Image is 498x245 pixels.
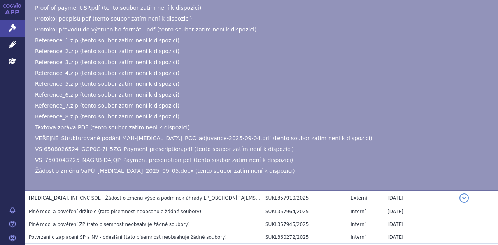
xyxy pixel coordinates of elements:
[35,168,295,174] span: Žádost o změnu VaPÚ_[MEDICAL_DATA]_2025_09_05.docx (tento soubor zatím není k dispozici)
[35,70,179,76] span: Reference_4.zip (tento soubor zatím není k dispozici)
[35,48,179,54] span: Reference_2.zip (tento soubor zatím není k dispozici)
[384,205,456,218] td: [DATE]
[459,193,469,203] button: detail
[35,103,179,109] span: Reference_7.zip (tento soubor zatím není k dispozici)
[351,209,366,214] span: Interní
[29,209,97,214] span: Plné moci a pověření držitele
[351,235,366,240] span: Interní
[351,222,366,227] span: Interní
[351,195,367,201] span: Externí
[261,218,347,231] td: SUKL357945/2025
[35,37,179,43] span: Reference_1.zip (tento soubor zatím není k dispozici)
[35,92,179,98] span: Reference_6.zip (tento soubor zatím není k dispozici)
[29,222,85,227] span: Plné moci a pověření ZP
[29,195,263,201] span: KEYTRUDA, INF CNC SOL - Žádost o změnu výše a podmínek úhrady LP_OBCHODNÍ TAJEMSTVÍ
[98,209,201,214] span: (tato písemnost neobsahuje žádné soubory)
[261,231,347,244] td: SUKL360272/2025
[35,113,179,120] span: Reference_8.zip (tento soubor zatím není k dispozici)
[29,235,122,240] span: Potvrzení o zaplacení SP a NV - odeslání
[384,191,456,205] td: [DATE]
[35,5,201,11] span: Proof of payment SP.pdf (tento soubor zatím není k dispozici)
[35,157,293,163] span: VS_7501043225_NAGRB-D4JQP_Payment prescription.pdf (tento soubor zatím není k dispozici)
[35,135,372,141] span: VEŘEJNÉ_Strukturované podání MAH-[MEDICAL_DATA]_RCC_adjuvance-2025-09-04.pdf (tento soubor zatím ...
[35,26,256,33] span: Protokol převodu do výstupního formátu.pdf (tento soubor zatím není k dispozici)
[261,191,347,205] td: SUKL357910/2025
[87,222,190,227] span: (tato písemnost neobsahuje žádné soubory)
[261,205,347,218] td: SUKL357964/2025
[35,146,294,152] span: VS 6508026524_GGP0C-7H5ZG_Payment prescription.pdf (tento soubor zatím není k dispozici)
[384,218,456,231] td: [DATE]
[35,81,179,87] span: Reference_5.zip (tento soubor zatím není k dispozici)
[35,16,192,22] span: Protokol podpisů.pdf (tento soubor zatím není k dispozici)
[35,124,190,130] span: Textová zpráva.PDF (tento soubor zatím není k dispozici)
[35,59,179,65] span: Reference_3.zip (tento soubor zatím není k dispozici)
[124,235,227,240] span: (tato písemnost neobsahuje žádné soubory)
[384,231,456,244] td: [DATE]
